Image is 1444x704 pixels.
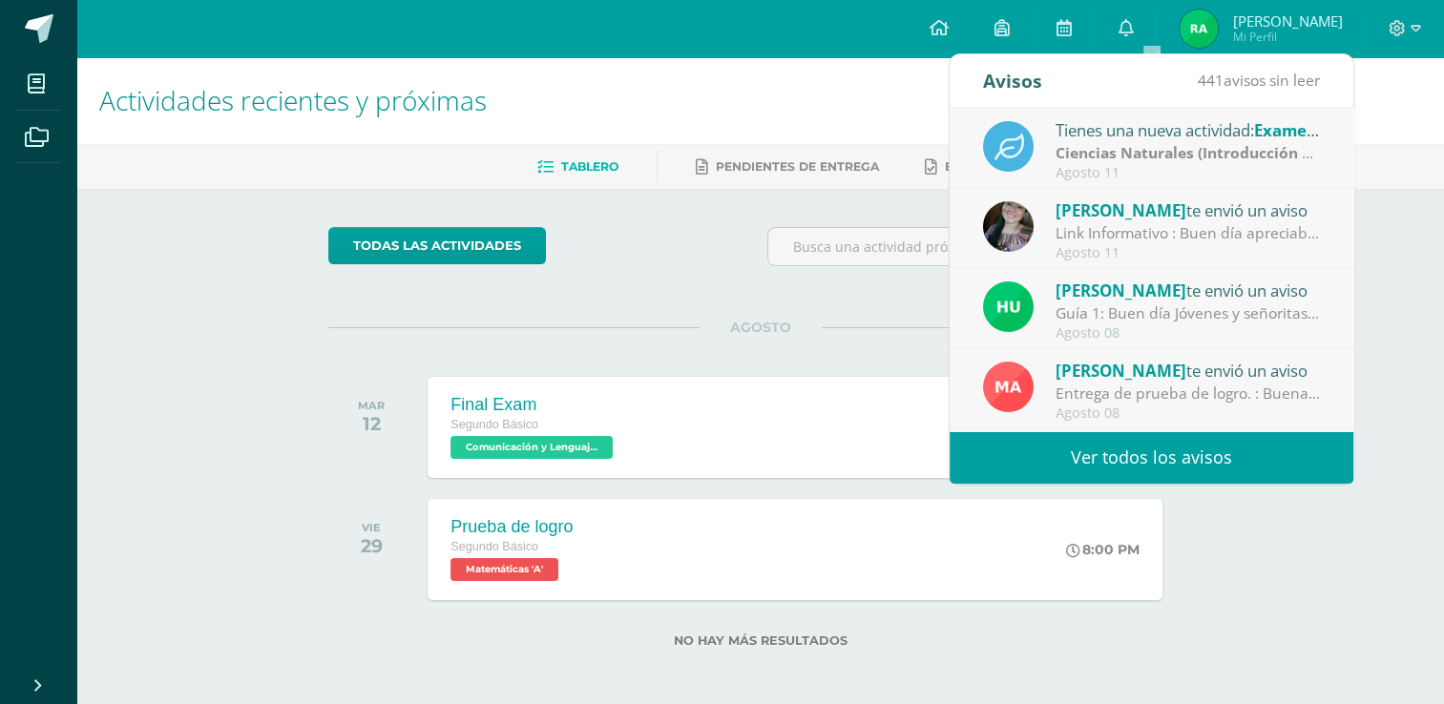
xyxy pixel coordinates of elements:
div: Agosto 08 [1056,325,1321,342]
img: 0fd6451cf16eae051bb176b5d8bc5f11.png [983,362,1034,412]
div: Guía 1: Buen día Jóvenes y señoritas que San Juan Bosco Y María Auxiliadora les Bendigan. Por med... [1056,302,1321,324]
img: fd23069c3bd5c8dde97a66a86ce78287.png [983,281,1034,332]
div: 12 [358,412,385,435]
span: [PERSON_NAME] [1056,199,1186,221]
span: Examen de unidad [1254,119,1401,141]
span: [PERSON_NAME] [1056,360,1186,382]
span: Pendientes de entrega [716,159,879,174]
div: 8:00 PM [1066,541,1140,558]
a: Pendientes de entrega [696,152,879,182]
span: Matemáticas 'A' [450,558,558,581]
a: todas las Actividades [328,227,546,264]
span: 441 [1198,70,1224,91]
a: Ver todos los avisos [950,431,1353,484]
div: Final Exam [450,395,617,415]
div: Link Informativo : Buen día apreciables estudiantes, es un gusto dirigirme a ustedes en este inic... [1056,222,1321,244]
div: MAR [358,399,385,412]
div: | Prueba de Logro [1056,142,1321,164]
div: Agosto 11 [1056,165,1321,181]
div: te envió un aviso [1056,278,1321,302]
input: Busca una actividad próxima aquí... [768,228,1191,265]
div: Prueba de logro [450,517,573,537]
span: AGOSTO [700,319,822,336]
span: Comunicación y Lenguaje, Idioma Extranjero Inglés 'A' [450,436,613,459]
span: Mi Perfil [1232,29,1342,45]
label: No hay más resultados [328,633,1192,648]
div: Avisos [983,54,1042,107]
span: Tablero [561,159,618,174]
img: 7130337769cb8b8663a477d30b727add.png [1180,10,1218,48]
div: Entrega de prueba de logro. : Buenas tardes, estimados estudiantes y padres de familia. Por este ... [1056,383,1321,404]
div: Tienes una nueva actividad: [1056,117,1321,142]
span: [PERSON_NAME] [1056,280,1186,301]
span: Entregadas [945,159,1030,174]
img: 8322e32a4062cfa8b237c59eedf4f548.png [983,201,1034,252]
span: Actividades recientes y próximas [99,82,487,118]
span: [PERSON_NAME] [1232,11,1342,31]
a: Tablero [537,152,618,182]
div: te envió un aviso [1056,197,1321,222]
strong: Ciencias Naturales (Introducción a la Química) [1056,142,1397,163]
span: Segundo Básico [450,540,538,553]
div: te envió un aviso [1056,358,1321,383]
div: VIE [361,521,383,534]
div: 29 [361,534,383,557]
span: avisos sin leer [1198,70,1320,91]
div: Agosto 08 [1056,405,1321,422]
a: Entregadas [925,152,1030,182]
span: Segundo Básico [450,418,538,431]
div: Agosto 11 [1056,245,1321,261]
